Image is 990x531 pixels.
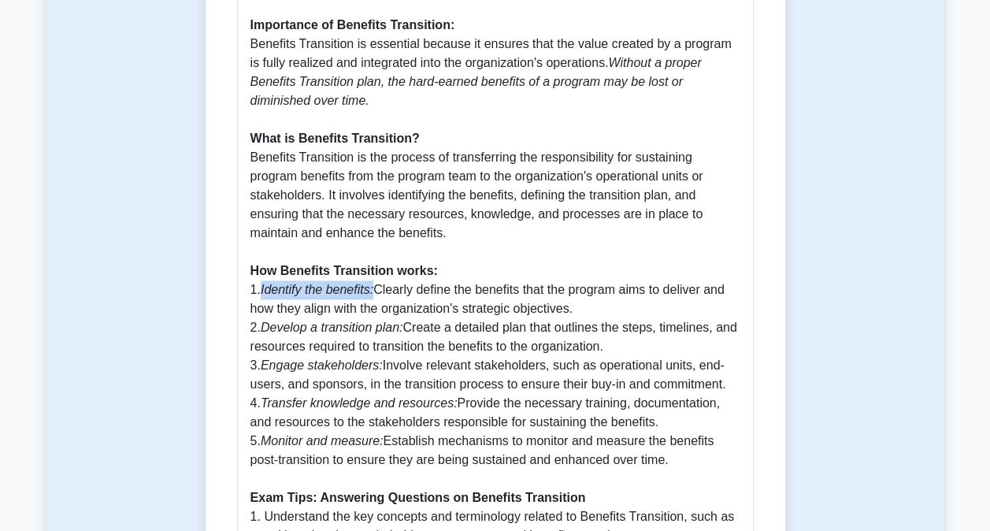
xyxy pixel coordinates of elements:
i: Develop a transition plan: [261,321,403,334]
i: Monitor and measure: [261,434,384,447]
b: Importance of Benefits Transition: [250,18,455,32]
b: How Benefits Transition works: [250,264,438,277]
i: Without a proper Benefits Transition plan, the hard-earned benefits of a program may be lost or d... [250,56,702,107]
i: Identify the benefits: [261,283,373,296]
b: What is Benefits Transition? [250,132,420,145]
i: Engage stakeholders: [261,358,383,372]
b: Exam Tips: Answering Questions on Benefits Transition [250,491,586,504]
i: Transfer knowledge and resources: [261,396,458,410]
